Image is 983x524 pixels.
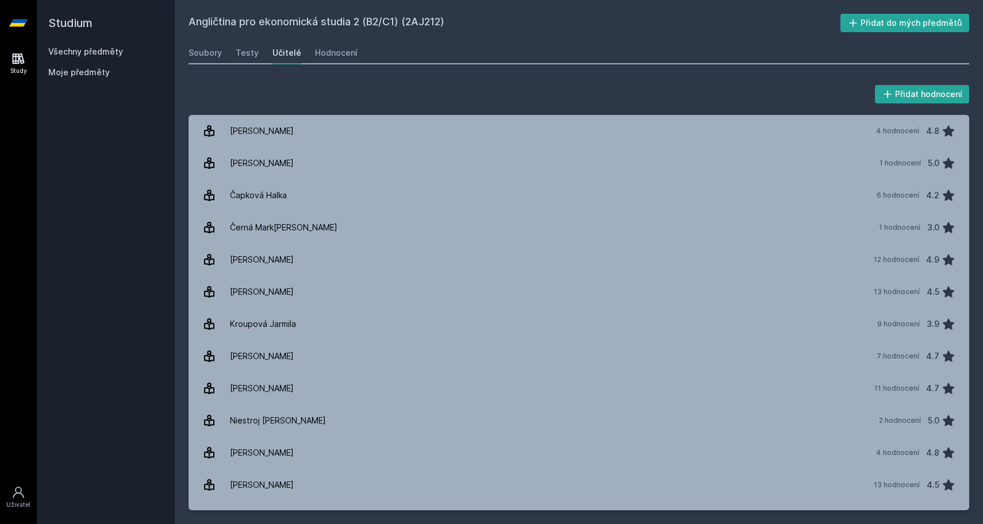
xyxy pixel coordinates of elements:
[926,441,939,464] div: 4.8
[189,41,222,64] a: Soubory
[874,255,919,264] div: 12 hodnocení
[189,115,969,147] a: [PERSON_NAME] 4 hodnocení 4.8
[189,14,840,32] h2: Angličtina pro ekonomická studia 2 (B2/C1) (2AJ212)
[230,280,294,303] div: [PERSON_NAME]
[272,47,301,59] div: Učitelé
[874,287,920,296] div: 13 hodnocení
[874,480,920,490] div: 13 hodnocení
[880,159,921,168] div: 1 hodnocení
[10,67,27,75] div: Study
[189,372,969,404] a: [PERSON_NAME] 11 hodnocení 4.7
[189,211,969,244] a: Černá Mark[PERSON_NAME] 1 hodnocení 3.0
[6,500,30,509] div: Uživatel
[230,152,294,175] div: [PERSON_NAME]
[230,473,294,496] div: [PERSON_NAME]
[230,184,287,207] div: Čapková Halka
[840,14,970,32] button: Přidat do mých předmětů
[189,437,969,469] a: [PERSON_NAME] 4 hodnocení 4.8
[230,248,294,271] div: [PERSON_NAME]
[928,152,939,175] div: 5.0
[189,340,969,372] a: [PERSON_NAME] 7 hodnocení 4.7
[926,120,939,142] div: 4.8
[189,404,969,437] a: Niestroj [PERSON_NAME] 2 hodnocení 5.0
[315,47,358,59] div: Hodnocení
[230,377,294,400] div: [PERSON_NAME]
[926,345,939,368] div: 4.7
[879,223,920,232] div: 1 hodnocení
[927,313,939,336] div: 3.9
[48,67,110,78] span: Moje předměty
[230,409,326,432] div: Niestroj [PERSON_NAME]
[189,147,969,179] a: [PERSON_NAME] 1 hodnocení 5.0
[230,120,294,142] div: [PERSON_NAME]
[272,41,301,64] a: Učitelé
[2,480,34,515] a: Uživatel
[926,184,939,207] div: 4.2
[189,308,969,340] a: Kroupová Jarmila 9 hodnocení 3.9
[236,41,259,64] a: Testy
[236,47,259,59] div: Testy
[189,179,969,211] a: Čapková Halka 6 hodnocení 4.2
[927,216,939,239] div: 3.0
[927,473,939,496] div: 4.5
[927,280,939,303] div: 4.5
[876,126,919,136] div: 4 hodnocení
[189,276,969,308] a: [PERSON_NAME] 13 hodnocení 4.5
[928,409,939,432] div: 5.0
[189,244,969,276] a: [PERSON_NAME] 12 hodnocení 4.9
[189,469,969,501] a: [PERSON_NAME] 13 hodnocení 4.5
[230,345,294,368] div: [PERSON_NAME]
[48,47,123,56] a: Všechny předměty
[877,352,919,361] div: 7 hodnocení
[189,47,222,59] div: Soubory
[874,384,919,393] div: 11 hodnocení
[877,191,919,200] div: 6 hodnocení
[926,248,939,271] div: 4.9
[2,46,34,81] a: Study
[876,448,919,457] div: 4 hodnocení
[879,416,921,425] div: 2 hodnocení
[926,377,939,400] div: 4.7
[877,319,920,329] div: 9 hodnocení
[230,313,296,336] div: Kroupová Jarmila
[315,41,358,64] a: Hodnocení
[875,85,970,103] button: Přidat hodnocení
[230,441,294,464] div: [PERSON_NAME]
[230,216,337,239] div: Černá Mark[PERSON_NAME]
